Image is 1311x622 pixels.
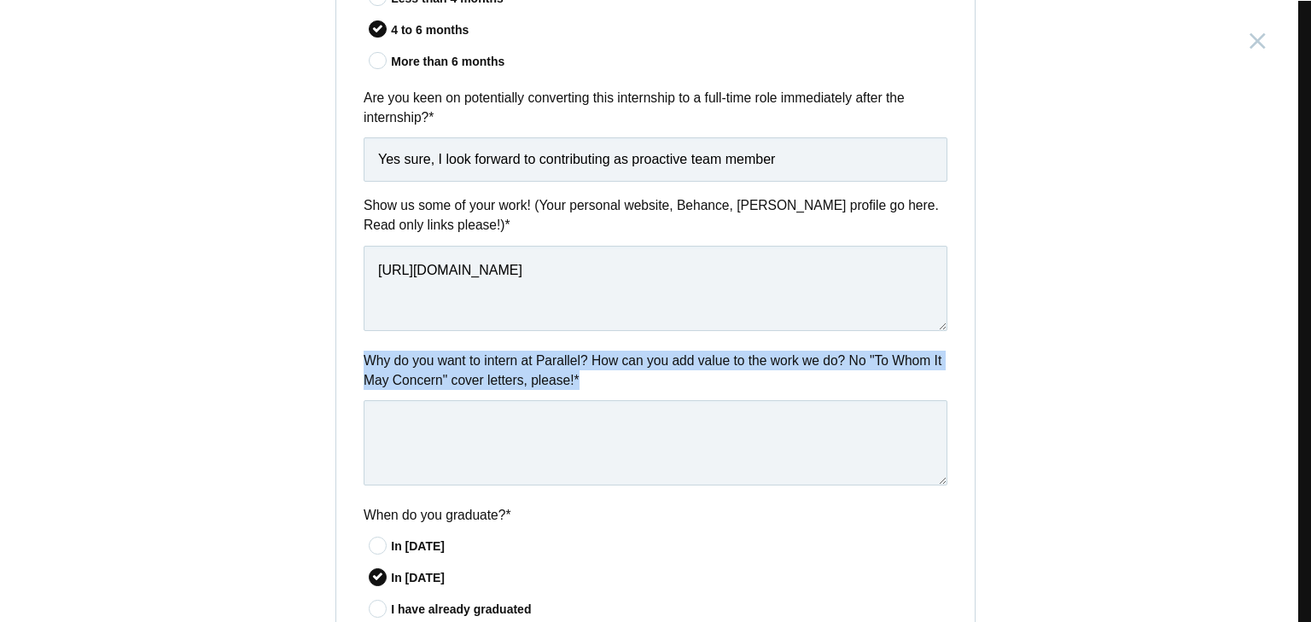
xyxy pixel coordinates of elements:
label: Show us some of your work! (Your personal website, Behance, [PERSON_NAME] profile go here. Read o... [364,195,947,235]
label: Why do you want to intern at Parallel? How can you add value to the work we do? No "To Whom It Ma... [364,351,947,391]
label: When do you graduate? [364,505,947,525]
div: In [DATE] [391,569,947,587]
div: I have already graduated [391,601,947,619]
div: In [DATE] [391,538,947,555]
div: More than 6 months [391,53,947,71]
div: 4 to 6 months [391,21,947,39]
label: Are you keen on potentially converting this internship to a full-time role immediately after the ... [364,88,947,128]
